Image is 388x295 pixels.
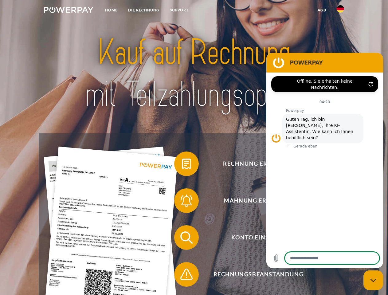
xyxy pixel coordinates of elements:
[266,53,383,268] iframe: Messaging-Fenster
[179,267,194,282] img: qb_warning.svg
[183,262,334,287] span: Rechnungsbeanstandung
[44,7,93,13] img: logo-powerpay-white.svg
[123,5,165,16] a: DIE RECHNUNG
[174,188,334,213] button: Mahnung erhalten?
[165,5,194,16] a: SUPPORT
[183,151,334,176] span: Rechnung erhalten?
[337,5,344,13] img: de
[179,156,194,171] img: qb_bill.svg
[183,188,334,213] span: Mahnung erhalten?
[363,270,383,290] iframe: Schaltfläche zum Öffnen des Messaging-Fensters; Konversation läuft
[179,230,194,245] img: qb_search.svg
[174,262,334,287] button: Rechnungsbeanstandung
[174,225,334,250] button: Konto einsehen
[179,193,194,208] img: qb_bell.svg
[183,225,334,250] span: Konto einsehen
[100,5,123,16] a: Home
[312,5,331,16] a: agb
[59,29,329,118] img: title-powerpay_de.svg
[174,151,334,176] button: Rechnung erhalten?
